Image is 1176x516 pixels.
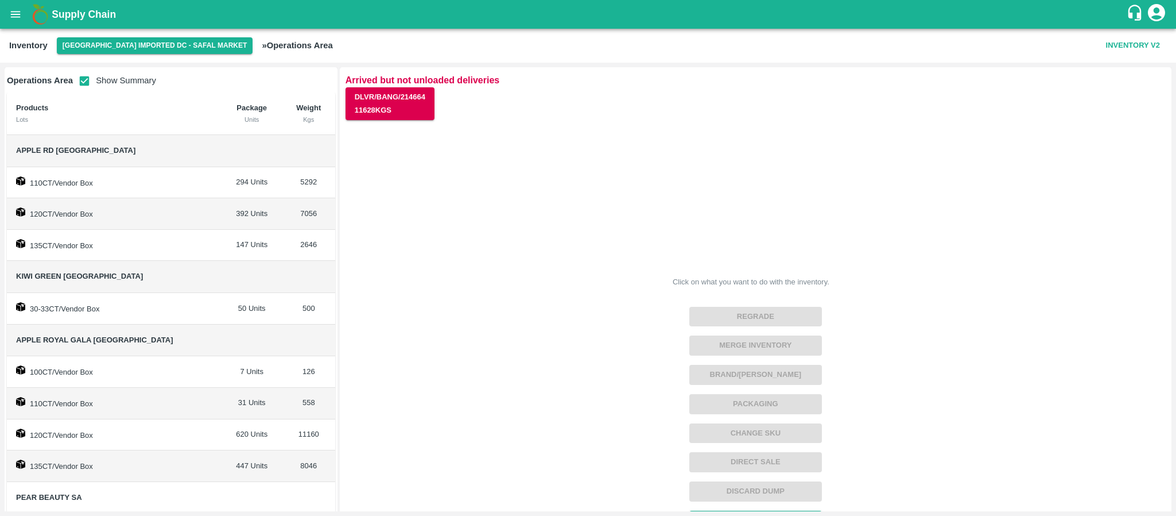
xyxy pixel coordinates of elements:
[7,356,222,388] td: 100CT/Vendor Box
[1146,2,1167,26] div: account of current user
[222,293,282,325] td: 50 Units
[73,76,156,85] span: Show Summary
[673,276,829,288] div: Click on what you want to do with the inventory.
[16,146,135,155] span: Apple RD [GEOGRAPHIC_DATA]
[16,176,25,186] img: box
[16,239,25,248] img: box
[282,198,335,230] td: 7056
[222,356,282,388] td: 7 Units
[282,230,335,261] td: 2646
[7,293,222,325] td: 30-33CT/Vendor Box
[7,230,222,261] td: 135CT/Vendor Box
[16,302,25,311] img: box
[16,207,25,217] img: box
[1126,4,1146,25] div: customer-support
[346,87,434,121] button: DLVR/BANG/21466411628Kgs
[7,450,222,482] td: 135CT/Vendor Box
[7,388,222,419] td: 110CT/Vendor Box
[57,37,253,54] button: Select DC
[222,419,282,451] td: 620 Units
[16,429,25,438] img: box
[282,419,335,451] td: 11160
[236,103,267,112] b: Package
[29,3,52,26] img: logo
[7,167,222,199] td: 110CT/Vendor Box
[222,450,282,482] td: 447 Units
[7,76,73,85] b: Operations Area
[52,9,116,20] b: Supply Chain
[282,450,335,482] td: 8046
[346,73,1166,87] p: Arrived but not unloaded deliveries
[16,103,48,112] b: Products
[7,198,222,230] td: 120CT/Vendor Box
[282,356,335,388] td: 126
[16,493,82,502] span: Pear Beauty SA
[282,388,335,419] td: 558
[1101,36,1165,56] button: Inventory V2
[292,114,326,125] div: Kgs
[16,272,143,280] span: Kiwi Green [GEOGRAPHIC_DATA]
[231,114,273,125] div: Units
[7,419,222,451] td: 120CT/Vendor Box
[296,103,321,112] b: Weight
[9,41,48,50] b: Inventory
[222,230,282,261] td: 147 Units
[2,1,29,28] button: open drawer
[282,167,335,199] td: 5292
[16,460,25,469] img: box
[262,41,332,50] b: » Operations Area
[222,198,282,230] td: 392 Units
[16,114,212,125] div: Lots
[16,336,173,344] span: Apple Royal Gala [GEOGRAPHIC_DATA]
[52,6,1126,22] a: Supply Chain
[282,293,335,325] td: 500
[16,397,25,406] img: box
[222,388,282,419] td: 31 Units
[222,167,282,199] td: 294 Units
[16,365,25,375] img: box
